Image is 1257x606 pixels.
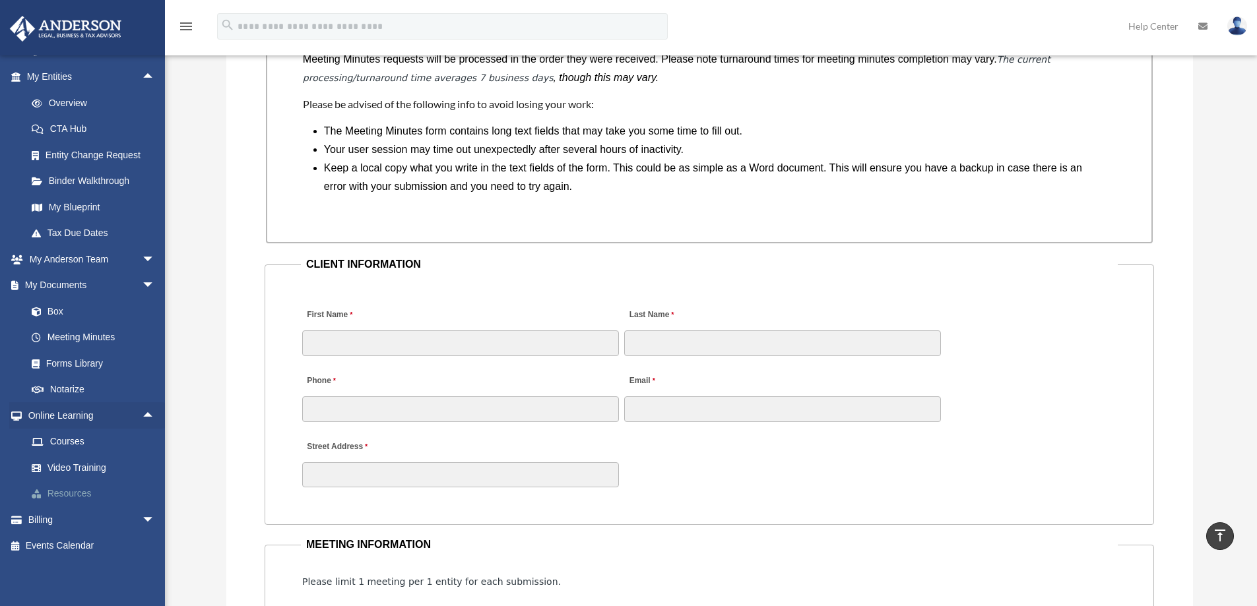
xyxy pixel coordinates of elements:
[1212,528,1228,543] i: vertical_align_top
[1227,16,1247,36] img: User Pic
[18,377,175,403] a: Notarize
[324,159,1105,196] li: Keep a local copy what you write in the text fields of the form. This could be as simple as a Wor...
[18,220,175,247] a: Tax Due Dates
[18,298,175,324] a: Box
[18,429,175,455] a: Courses
[624,373,658,390] label: Email
[553,72,659,83] i: , though this may vary.
[142,246,168,273] span: arrow_drop_down
[301,535,1118,554] legend: MEETING INFORMATION
[18,116,175,142] a: CTA Hub
[18,324,168,351] a: Meeting Minutes
[9,402,175,429] a: Online Learningarrow_drop_up
[324,122,1105,140] li: The Meeting Minutes form contains long text fields that may take you some time to fill out.
[178,18,194,34] i: menu
[302,439,428,456] label: Street Address
[302,373,339,390] label: Phone
[18,168,175,195] a: Binder Walkthrough
[303,50,1116,87] p: Meeting Minutes requests will be processed in the order they were received. Please note turnaroun...
[9,64,175,90] a: My Entitiesarrow_drop_up
[303,54,1050,83] em: The current processing/turnaround time averages 7 business days
[301,255,1118,274] legend: CLIENT INFORMATION
[324,140,1105,159] li: Your user session may time out unexpectedly after several hours of inactivity.
[9,506,175,533] a: Billingarrow_drop_down
[302,307,356,324] label: First Name
[220,18,235,32] i: search
[18,350,175,377] a: Forms Library
[18,142,175,168] a: Entity Change Request
[178,23,194,34] a: menu
[142,506,168,533] span: arrow_drop_down
[18,481,175,507] a: Resources
[624,307,677,324] label: Last Name
[9,533,175,559] a: Events Calendar
[18,90,175,116] a: Overview
[18,194,175,220] a: My Blueprint
[142,64,168,91] span: arrow_drop_up
[9,272,175,299] a: My Documentsarrow_drop_down
[6,16,125,42] img: Anderson Advisors Platinum Portal
[142,272,168,299] span: arrow_drop_down
[9,246,175,272] a: My Anderson Teamarrow_drop_down
[142,402,168,429] span: arrow_drop_up
[303,97,1116,111] h4: Please be advised of the following info to avoid losing your work:
[18,454,175,481] a: Video Training
[1206,522,1234,550] a: vertical_align_top
[302,576,561,587] span: Please limit 1 meeting per 1 entity for each submission.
